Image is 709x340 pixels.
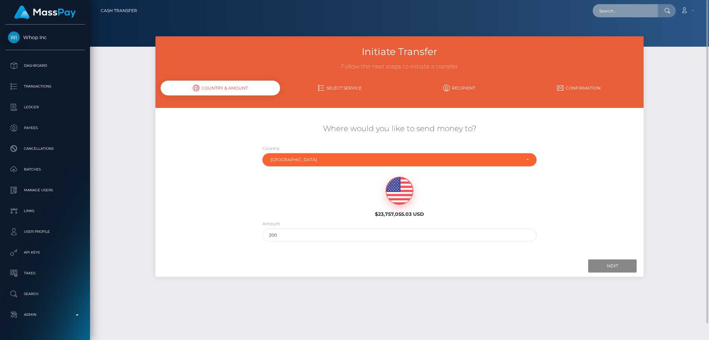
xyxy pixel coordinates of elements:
p: Dashboard [8,61,82,71]
input: Amount to send in USD (Maximum: 23757055.03) [262,229,537,241]
a: Recipient [400,82,519,94]
img: MassPay Logo [14,6,76,19]
h3: Follow the next steps to initiate a transfer [161,63,638,71]
a: Cash Transfer [101,3,137,18]
div: Country & Amount [161,81,280,95]
h5: Where would you like to send money to? [161,123,638,134]
a: Links [5,202,85,220]
p: Ledger [8,102,82,112]
input: Next [588,259,637,273]
a: Manage Users [5,182,85,199]
img: USD.png [386,177,413,205]
p: User Profile [8,227,82,237]
div: [GEOGRAPHIC_DATA] [270,157,521,163]
a: Taxes [5,265,85,282]
a: Batches [5,161,85,178]
a: Search [5,285,85,303]
h6: $23,757,055.03 USD [337,211,462,217]
span: Whop Inc [5,34,85,40]
input: Search... [593,4,658,17]
a: Payees [5,119,85,137]
a: User Profile [5,223,85,240]
p: Taxes [8,268,82,278]
a: Cancellations [5,140,85,157]
p: Cancellations [8,144,82,154]
a: Confirmation [519,82,638,94]
button: United States [262,153,537,166]
label: Country [262,145,280,151]
p: Admin [8,310,82,320]
p: Search [8,289,82,299]
a: Ledger [5,99,85,116]
a: API Keys [5,244,85,261]
a: Dashboard [5,57,85,74]
img: Whop Inc [8,31,20,43]
p: Batches [8,164,82,175]
a: Transactions [5,78,85,95]
p: Manage Users [8,185,82,195]
p: Transactions [8,81,82,92]
label: Amount [262,221,280,227]
h3: Initiate Transfer [161,45,638,58]
p: API Keys [8,247,82,258]
p: Links [8,206,82,216]
a: Admin [5,306,85,323]
a: Select Service [280,82,400,94]
p: Payees [8,123,82,133]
